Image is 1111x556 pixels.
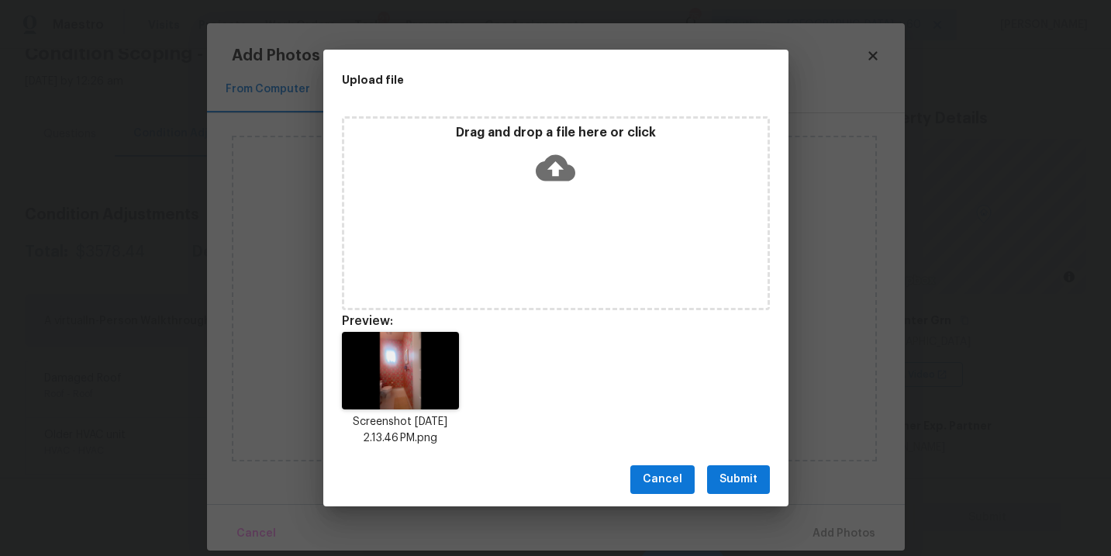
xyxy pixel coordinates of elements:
[707,465,770,494] button: Submit
[643,470,682,489] span: Cancel
[344,125,768,141] p: Drag and drop a file here or click
[342,71,700,88] h2: Upload file
[342,332,460,409] img: wHo+czn9T0ncAAAAABJRU5ErkJggg==
[342,414,460,447] p: Screenshot [DATE] 2.13.46 PM.png
[719,470,757,489] span: Submit
[630,465,695,494] button: Cancel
